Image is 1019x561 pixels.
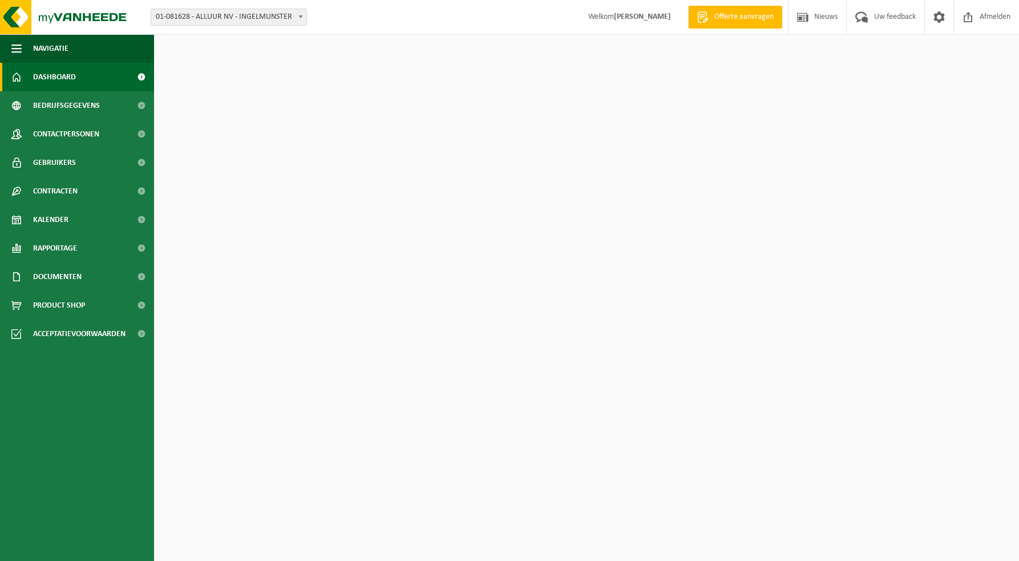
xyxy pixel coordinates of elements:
[33,234,77,263] span: Rapportage
[33,34,68,63] span: Navigatie
[614,13,671,21] strong: [PERSON_NAME]
[688,6,782,29] a: Offerte aanvragen
[711,11,777,23] span: Offerte aanvragen
[33,263,82,291] span: Documenten
[33,177,78,205] span: Contracten
[33,120,99,148] span: Contactpersonen
[33,205,68,234] span: Kalender
[33,320,126,348] span: Acceptatievoorwaarden
[151,9,307,26] span: 01-081628 - ALLUUR NV - INGELMUNSTER
[151,9,306,25] span: 01-081628 - ALLUUR NV - INGELMUNSTER
[33,91,100,120] span: Bedrijfsgegevens
[33,148,76,177] span: Gebruikers
[33,291,85,320] span: Product Shop
[33,63,76,91] span: Dashboard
